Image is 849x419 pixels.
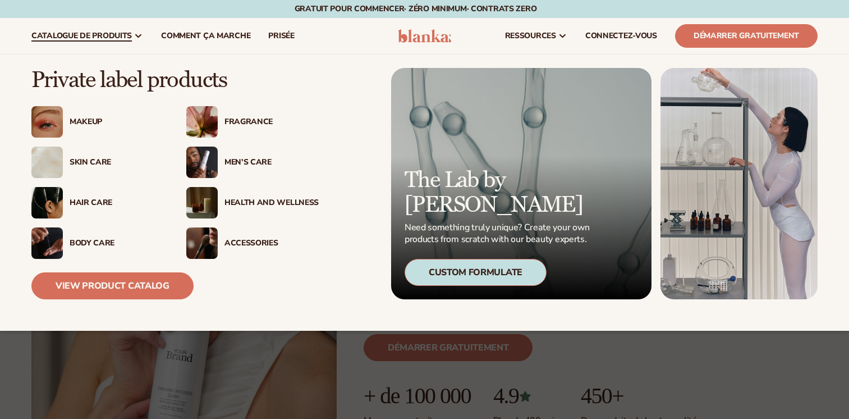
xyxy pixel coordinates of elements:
a: Comment ça marche [152,18,259,54]
img: Pink blooming flower. [186,106,218,138]
a: Male hand applying moisturizer. Body Care [31,227,164,259]
span: CONNECTEZ-VOUS [585,31,657,40]
img: logo [398,29,451,43]
a: Cream moisturizer swatch. Skin Care [31,147,164,178]
div: Makeup [70,117,164,127]
img: Female hair pulled back with clips. [31,187,63,218]
img: Male holding moisturizer bottle. [186,147,218,178]
div: Custom Formulate [405,259,547,286]
a: View Product Catalog [31,272,194,299]
div: Men’s Care [224,158,319,167]
div: Hair Care [70,198,164,208]
font: Gratuit pour commencer· ZÉRO minimum· Contrats ZERO [295,3,537,14]
p: The Lab by [PERSON_NAME] [405,168,593,217]
p: Private label products [31,68,319,93]
a: Male holding moisturizer bottle. Men’s Care [186,147,319,178]
p: Need something truly unique? Create your own products from scratch with our beauty experts. [405,222,593,245]
span: Catalogue de produits [31,31,132,40]
a: Pink blooming flower. Fragrance [186,106,319,138]
a: Female with makeup brush. Accessories [186,227,319,259]
img: Candles and incense on table. [186,187,218,218]
span: ressources [505,31,556,40]
div: Health And Wellness [224,198,319,208]
div: Skin Care [70,158,164,167]
img: Cream moisturizer swatch. [31,147,63,178]
a: CONNECTEZ-VOUS [576,18,666,54]
a: Démarrer gratuitement [675,24,818,48]
a: Candles and incense on table. Health And Wellness [186,187,319,218]
a: Female hair pulled back with clips. Hair Care [31,187,164,218]
img: Male hand applying moisturizer. [31,227,63,259]
a: prisée [259,18,303,54]
a: Microscopic product formula. The Lab by [PERSON_NAME] Need something truly unique? Create your ow... [391,68,651,299]
span: Comment ça marche [161,31,250,40]
a: ressources [496,18,576,54]
div: Body Care [70,239,164,248]
div: Accessories [224,239,319,248]
img: Female with makeup brush. [186,227,218,259]
img: Female in lab with equipment. [660,68,818,299]
a: Catalogue de produits [22,18,152,54]
img: Female with glitter eye makeup. [31,106,63,138]
span: prisée [268,31,294,40]
div: Fragrance [224,117,319,127]
a: Female with glitter eye makeup. Makeup [31,106,164,138]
